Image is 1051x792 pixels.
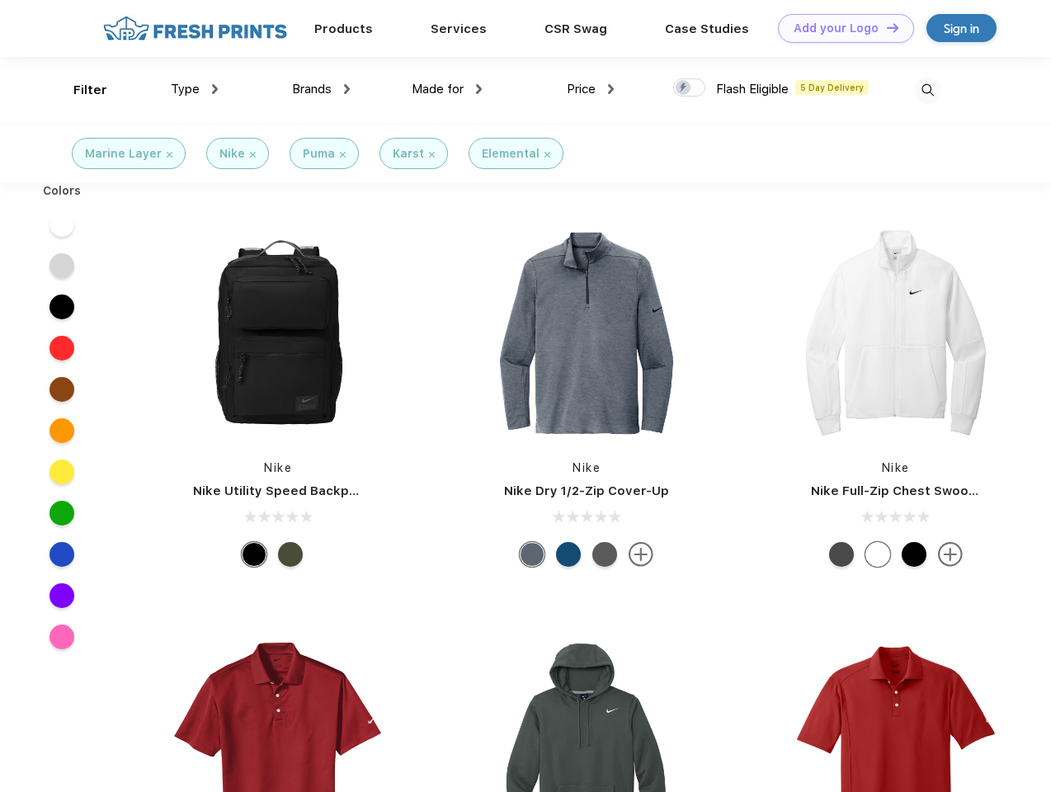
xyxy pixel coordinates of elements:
[573,461,601,474] a: Nike
[344,84,350,94] img: dropdown.png
[944,19,979,38] div: Sign in
[544,21,607,36] a: CSR Swag
[887,23,898,32] img: DT
[556,542,581,567] div: Gym Blue
[73,81,107,100] div: Filter
[482,145,540,163] div: Elemental
[520,542,544,567] div: Navy Heather
[242,542,266,567] div: Black
[811,483,1030,498] a: Nike Full-Zip Chest Swoosh Jacket
[902,542,926,567] div: Black
[303,145,335,163] div: Puma
[85,145,162,163] div: Marine Layer
[219,145,245,163] div: Nike
[567,82,596,97] span: Price
[716,82,789,97] span: Flash Eligible
[431,21,487,36] a: Services
[429,152,435,158] img: filter_cancel.svg
[608,84,614,94] img: dropdown.png
[476,84,482,94] img: dropdown.png
[592,542,617,567] div: Black Heather
[795,80,869,95] span: 5 Day Delivery
[250,152,256,158] img: filter_cancel.svg
[938,542,963,567] img: more.svg
[31,182,94,200] div: Colors
[171,82,200,97] span: Type
[865,542,890,567] div: White
[98,14,292,43] img: fo%20logo%202.webp
[193,483,371,498] a: Nike Utility Speed Backpack
[292,82,332,97] span: Brands
[393,145,424,163] div: Karst
[786,224,1006,443] img: func=resize&h=266
[829,542,854,567] div: Anthracite
[477,224,696,443] img: func=resize&h=266
[340,152,346,158] img: filter_cancel.svg
[278,542,303,567] div: Cargo Khaki
[629,542,653,567] img: more.svg
[314,21,373,36] a: Products
[926,14,997,42] a: Sign in
[504,483,669,498] a: Nike Dry 1/2-Zip Cover-Up
[168,224,388,443] img: func=resize&h=266
[412,82,464,97] span: Made for
[212,84,218,94] img: dropdown.png
[914,77,941,104] img: desktop_search.svg
[794,21,879,35] div: Add your Logo
[882,461,910,474] a: Nike
[544,152,550,158] img: filter_cancel.svg
[167,152,172,158] img: filter_cancel.svg
[264,461,292,474] a: Nike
